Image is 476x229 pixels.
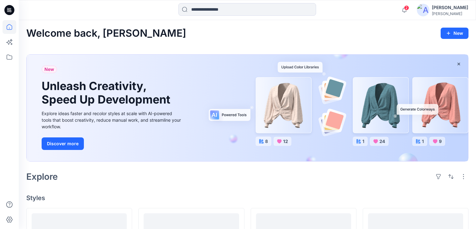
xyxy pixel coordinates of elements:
[42,110,182,130] div: Explore ideas faster and recolor styles at scale with AI-powered tools that boost creativity, red...
[26,28,186,39] h2: Welcome back, [PERSON_NAME]
[44,66,54,73] span: New
[404,5,409,10] span: 2
[26,172,58,182] h2: Explore
[417,4,429,16] img: avatar
[432,4,468,11] div: [PERSON_NAME]
[42,79,173,106] h1: Unleash Creativity, Speed Up Development
[42,137,182,150] a: Discover more
[42,137,84,150] button: Discover more
[26,194,468,202] h4: Styles
[441,28,468,39] button: New
[432,11,468,16] div: [PERSON_NAME]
